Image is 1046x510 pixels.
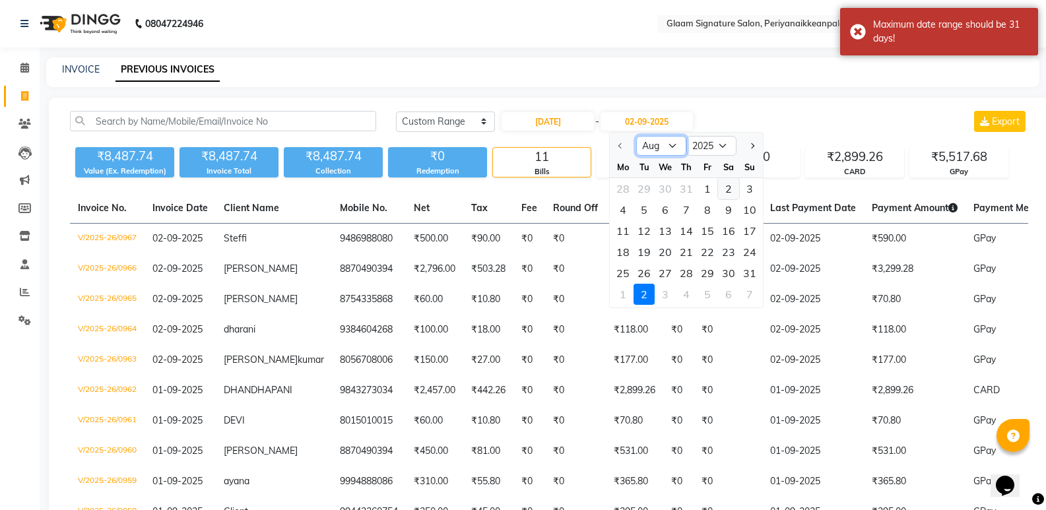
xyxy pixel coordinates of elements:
[655,284,676,305] div: Wednesday, September 3, 2025
[739,156,760,177] div: Su
[513,345,545,375] td: ₹0
[634,284,655,305] div: Tuesday, September 2, 2025
[634,241,655,263] div: Tuesday, August 19, 2025
[739,199,760,220] div: 10
[762,224,864,255] td: 02-09-2025
[513,224,545,255] td: ₹0
[513,315,545,345] td: ₹0
[597,148,695,166] div: 0
[612,241,634,263] div: 18
[152,202,208,214] span: Invoice Date
[612,263,634,284] div: Monday, August 25, 2025
[694,375,762,406] td: ₹0
[606,466,663,497] td: ₹365.80
[762,345,864,375] td: 02-09-2025
[697,263,718,284] div: Friday, August 29, 2025
[762,436,864,466] td: 01-09-2025
[78,202,127,214] span: Invoice No.
[663,315,694,345] td: ₹0
[70,406,145,436] td: V/2025-26/0961
[493,148,591,166] div: 11
[697,284,718,305] div: Friday, September 5, 2025
[974,111,1026,132] button: Export
[973,323,996,335] span: GPay
[463,284,513,315] td: ₹10.80
[718,199,739,220] div: Saturday, August 9, 2025
[739,241,760,263] div: Sunday, August 24, 2025
[655,284,676,305] div: 3
[152,384,203,396] span: 01-09-2025
[463,406,513,436] td: ₹10.80
[332,224,406,255] td: 9486988080
[973,293,996,305] span: GPay
[406,315,463,345] td: ₹100.00
[694,406,762,436] td: ₹0
[697,284,718,305] div: 5
[612,199,634,220] div: Monday, August 4, 2025
[612,241,634,263] div: Monday, August 18, 2025
[663,375,694,406] td: ₹0
[694,436,762,466] td: ₹0
[718,178,739,199] div: 2
[224,263,298,274] span: [PERSON_NAME]
[332,436,406,466] td: 8870490394
[180,147,278,166] div: ₹8,487.74
[864,375,965,406] td: ₹2,899.26
[697,241,718,263] div: 22
[697,199,718,220] div: Friday, August 8, 2025
[284,166,383,177] div: Collection
[634,241,655,263] div: 19
[145,5,203,42] b: 08047224946
[718,263,739,284] div: 30
[864,406,965,436] td: ₹70.80
[180,166,278,177] div: Invoice Total
[521,202,537,214] span: Fee
[864,315,965,345] td: ₹118.00
[606,345,663,375] td: ₹177.00
[388,166,487,177] div: Redemption
[694,315,762,345] td: ₹0
[463,466,513,497] td: ₹55.80
[697,241,718,263] div: Friday, August 22, 2025
[70,375,145,406] td: V/2025-26/0962
[414,202,430,214] span: Net
[762,375,864,406] td: 01-09-2025
[70,315,145,345] td: V/2025-26/0964
[718,156,739,177] div: Sa
[663,345,694,375] td: ₹0
[406,254,463,284] td: ₹2,796.00
[406,224,463,255] td: ₹500.00
[873,18,1028,46] div: Maximum date range should be 31 days!
[332,315,406,345] td: 9384604268
[70,111,376,131] input: Search by Name/Mobile/Email/Invoice No
[739,199,760,220] div: Sunday, August 10, 2025
[739,178,760,199] div: 3
[864,254,965,284] td: ₹3,299.28
[991,457,1033,497] iframe: chat widget
[224,323,255,335] span: dharani
[718,241,739,263] div: Saturday, August 23, 2025
[224,354,298,366] span: [PERSON_NAME]
[152,232,203,244] span: 02-09-2025
[388,147,487,166] div: ₹0
[864,345,965,375] td: ₹177.00
[676,284,697,305] div: Thursday, September 4, 2025
[864,224,965,255] td: ₹590.00
[697,156,718,177] div: Fr
[694,345,762,375] td: ₹0
[545,284,606,315] td: ₹0
[70,224,145,255] td: V/2025-26/0967
[655,241,676,263] div: 20
[513,284,545,315] td: ₹0
[224,445,298,457] span: [PERSON_NAME]
[806,166,903,177] div: CARD
[634,199,655,220] div: 5
[224,232,247,244] span: Steffi
[545,466,606,497] td: ₹0
[62,63,100,75] a: INVOICE
[676,199,697,220] div: 7
[697,178,718,199] div: 1
[606,315,663,345] td: ₹118.00
[676,241,697,263] div: Thursday, August 21, 2025
[910,166,1008,177] div: GPay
